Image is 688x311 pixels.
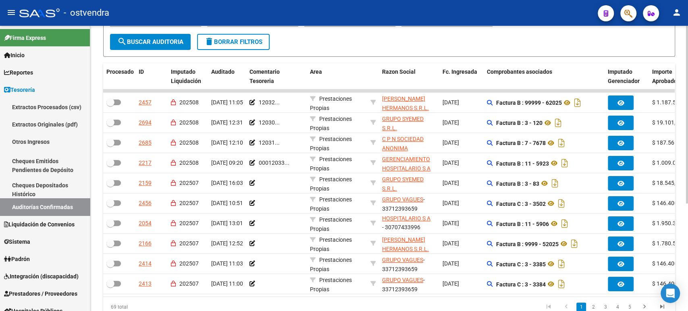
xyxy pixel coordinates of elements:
span: Prestaciones Propias [310,156,352,172]
i: Descargar documento [572,96,583,109]
datatable-header-cell: Comprobantes asociados [484,63,605,90]
span: [PERSON_NAME] HERMANOS S.R.L. [382,236,429,252]
mat-icon: menu [6,8,16,17]
span: C P N SOCIEDAD ANONIMA [382,136,424,151]
span: Procesado [106,68,134,75]
span: [DATE] [443,180,459,186]
span: GRUPO SYEMED S.R.L. [382,176,424,192]
i: Descargar documento [559,217,570,230]
span: 202508 [179,119,199,126]
span: Prestaciones Propias [310,236,352,252]
span: [PERSON_NAME] HERMANOS S.R.L. [382,95,429,111]
div: - 30707433996 [382,215,436,232]
div: - 30707816836 [382,135,436,151]
div: - 30707433996 [382,155,436,172]
span: Razon Social [382,68,416,75]
span: Liquidación de Convenios [4,220,75,229]
strong: Factura B : 3 - 120 [496,120,543,126]
i: Descargar documento [553,116,563,129]
span: Imputado Gerenciador [608,68,640,84]
strong: Factura B : 9999 - 52025 [496,241,559,247]
i: Descargar documento [556,278,567,290]
span: Prestaciones Propias [310,257,352,272]
span: Area [310,68,322,75]
span: ID [139,68,144,75]
span: - ostvendra [64,4,109,22]
datatable-header-cell: Imputado Gerenciador [605,63,649,90]
span: [DATE] 11:03 [211,260,243,267]
span: [DATE] 11:00 [211,280,243,287]
div: - 30714542792 [382,235,436,252]
strong: Factura C : 3 - 3502 [496,200,546,207]
i: Descargar documento [550,177,560,190]
span: GERENCIAMIENTO HOSPITALARIO S A [382,156,430,172]
strong: Factura B : 3 - 83 [496,180,539,187]
strong: Factura B : 11 - 5923 [496,160,549,166]
button: Borrar Filtros [197,34,270,50]
span: 12032... [259,99,280,106]
span: Inicio [4,51,25,60]
div: 2694 [139,118,152,127]
datatable-header-cell: Area [307,63,367,90]
datatable-header-cell: Razon Social [379,63,439,90]
i: Descargar documento [569,237,580,250]
span: Sistema [4,237,30,246]
span: $ 187.561,57 [652,139,685,146]
span: 202507 [179,200,199,206]
span: 202508 [179,99,199,106]
span: Comentario Tesoreria [249,68,280,84]
strong: Factura B : 7 - 7678 [496,140,546,146]
span: [DATE] [443,200,459,206]
span: Borrar Filtros [204,38,262,46]
span: [DATE] [443,139,459,146]
div: - 30718343832 [382,175,436,192]
span: [DATE] [443,220,459,226]
span: $ 146.400,00 [652,260,685,267]
div: 2457 [139,98,152,107]
span: Comprobantes asociados [487,68,552,75]
span: Prestaciones Propias [310,176,352,192]
datatable-header-cell: ID [135,63,168,90]
span: Prestaciones Propias [310,277,352,292]
span: [DATE] 10:51 [211,200,243,206]
div: 2413 [139,279,152,288]
span: GRUPO VAGUES [382,257,423,263]
div: - 30718343832 [382,114,436,131]
span: Prestadores / Proveedores [4,289,77,298]
datatable-header-cell: Fc. Ingresada [439,63,484,90]
span: $ 19.101,35 [652,119,682,126]
i: Descargar documento [556,197,567,210]
span: [DATE] [443,280,459,287]
div: 2159 [139,178,152,188]
button: Buscar Auditoria [110,34,191,50]
i: Descargar documento [556,257,567,270]
span: 202507 [179,180,199,186]
span: Prestaciones Propias [310,196,352,212]
datatable-header-cell: Comentario Tesoreria [246,63,307,90]
div: - 33712393659 [382,195,436,212]
div: 2166 [139,239,152,248]
span: [DATE] [443,240,459,247]
span: [DATE] 12:52 [211,240,243,247]
div: 2685 [139,138,152,147]
span: 202507 [179,280,199,287]
span: Buscar Auditoria [117,38,183,46]
span: Prestaciones Propias [310,95,352,111]
span: Fc. Ingresada [443,68,477,75]
datatable-header-cell: Procesado [103,63,135,90]
i: Descargar documento [559,157,570,170]
div: Open Intercom Messenger [661,284,680,303]
span: 202507 [179,240,199,247]
span: [DATE] 09:20 [211,160,243,166]
div: 2414 [139,259,152,268]
span: Auditado [211,68,235,75]
span: Integración (discapacidad) [4,272,79,281]
span: 202508 [179,139,199,146]
strong: Factura B : 11 - 5906 [496,220,549,227]
i: Descargar documento [556,137,567,149]
div: 2217 [139,158,152,168]
div: 2456 [139,199,152,208]
strong: Factura C : 3 - 3384 [496,281,546,287]
div: - 30714542792 [382,94,436,111]
span: [DATE] [443,260,459,267]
